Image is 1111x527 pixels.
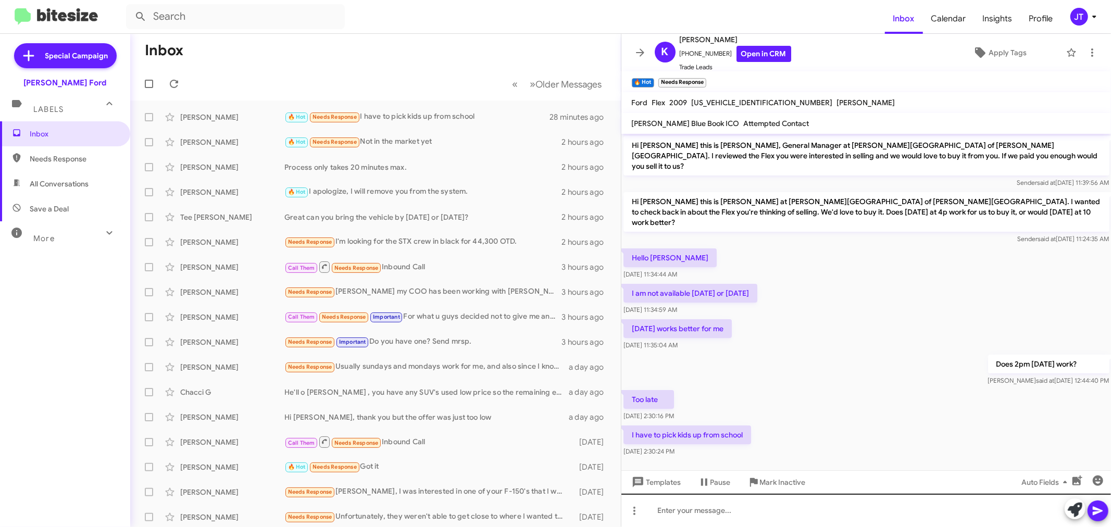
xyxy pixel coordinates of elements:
span: [DATE] 2:30:24 PM [623,447,675,455]
div: 2 hours ago [561,237,612,247]
div: [PERSON_NAME] [180,112,284,122]
span: [US_VEHICLE_IDENTIFICATION_NUMBER] [692,98,833,107]
span: 2009 [670,98,688,107]
span: said at [1037,179,1055,186]
small: 🔥 Hot [632,78,654,87]
div: 2 hours ago [561,187,612,197]
div: a day ago [569,362,613,372]
button: Apply Tags [938,43,1061,62]
span: Needs Response [288,338,332,345]
div: [PERSON_NAME] [180,162,284,172]
span: Needs Response [313,463,357,470]
span: said at [1036,377,1054,384]
span: Flex [652,98,666,107]
p: Hello [PERSON_NAME] [623,248,717,267]
span: said at [1038,235,1056,243]
span: [PERSON_NAME] Blue Book ICO [632,119,740,128]
span: Special Campaign [45,51,108,61]
span: 🔥 Hot [288,463,306,470]
div: [PERSON_NAME] [180,137,284,147]
span: » [530,78,536,91]
div: [PERSON_NAME] [180,462,284,472]
div: I have to pick kids up from school [284,111,550,123]
span: Ford [632,98,648,107]
span: Labels [33,105,64,114]
div: [PERSON_NAME] [180,487,284,497]
p: [DATE] works better for me [623,319,732,338]
span: Templates [630,473,681,492]
button: Pause [690,473,739,492]
span: 🔥 Hot [288,114,306,120]
nav: Page navigation example [507,73,608,95]
span: Needs Response [322,313,366,320]
div: [DATE] [571,462,613,472]
div: [PERSON_NAME] [180,337,284,347]
span: 🔥 Hot [288,139,306,145]
div: Not in the market yet [284,136,561,148]
span: [PERSON_NAME] [837,98,895,107]
div: [PERSON_NAME] [180,412,284,422]
span: Insights [975,4,1021,34]
span: Needs Response [288,239,332,245]
div: [DATE] [571,437,613,447]
div: 28 minutes ago [550,112,613,122]
div: 2 hours ago [561,137,612,147]
p: Hi [PERSON_NAME] this is [PERSON_NAME] at [PERSON_NAME][GEOGRAPHIC_DATA] of [PERSON_NAME][GEOGRAP... [623,192,1109,232]
div: [DATE] [571,487,613,497]
span: [DATE] 11:35:04 AM [623,341,678,349]
p: Too late [623,390,674,409]
div: [PERSON_NAME] my COO has been working with [PERSON_NAME] on this. Please check with him on status... [284,286,561,298]
span: Needs Response [288,513,332,520]
span: Important [373,313,400,320]
button: Auto Fields [1013,473,1080,492]
a: Inbox [885,4,923,34]
div: Unfortunately, they weren't able to get close to where I wanted to be. I'm still looking but hopi... [284,511,571,523]
div: [PERSON_NAME] [180,312,284,322]
span: Needs Response [334,440,379,446]
span: Needs Response [30,154,118,164]
span: Mark Inactive [760,473,806,492]
div: [DATE] [571,512,613,522]
div: Inbound Call [284,435,571,448]
a: Special Campaign [14,43,117,68]
span: Needs Response [288,488,332,495]
span: Needs Response [288,288,332,295]
div: [PERSON_NAME] [180,512,284,522]
span: Call Them [288,440,315,446]
div: [PERSON_NAME], I was interested in one of your F-150's that I was told was available and then tol... [284,486,571,498]
a: Profile [1021,4,1062,34]
span: All Conversations [30,179,89,189]
div: [PERSON_NAME] [180,287,284,297]
span: [PHONE_NUMBER] [680,46,791,62]
div: [PERSON_NAME] [180,237,284,247]
p: Hi [PERSON_NAME] this is [PERSON_NAME], General Manager at [PERSON_NAME][GEOGRAPHIC_DATA] of [PER... [623,136,1109,175]
span: Inbox [30,129,118,139]
span: Sender [DATE] 11:24:35 AM [1017,235,1109,243]
div: He'll o [PERSON_NAME] , you have any SUV's used low price so the remaining equinox left over bala... [284,387,569,397]
span: Call Them [288,313,315,320]
button: Previous [506,73,525,95]
span: K [661,44,669,60]
div: 2 hours ago [561,212,612,222]
div: I apologize, I will remove you from the system. [284,186,561,198]
span: Apply Tags [989,43,1027,62]
span: Older Messages [536,79,602,90]
div: 3 hours ago [561,312,612,322]
h1: Inbox [145,42,183,59]
div: Great can you bring the vehicle by [DATE] or [DATE]? [284,212,561,222]
div: Tee [PERSON_NAME] [180,212,284,222]
button: Next [524,73,608,95]
div: Hi [PERSON_NAME], thank you but the offer was just too low [284,412,569,422]
span: 🔥 Hot [288,189,306,195]
p: I am not available [DATE] or [DATE] [623,284,757,303]
div: Inbound Call [284,260,561,273]
span: Trade Leads [680,62,791,72]
div: I'm looking for the STX crew in black for 44,300 OTD. [284,236,561,248]
a: Open in CRM [736,46,791,62]
div: a day ago [569,387,613,397]
div: [PERSON_NAME] [180,262,284,272]
span: [PERSON_NAME] [680,33,791,46]
div: 3 hours ago [561,287,612,297]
